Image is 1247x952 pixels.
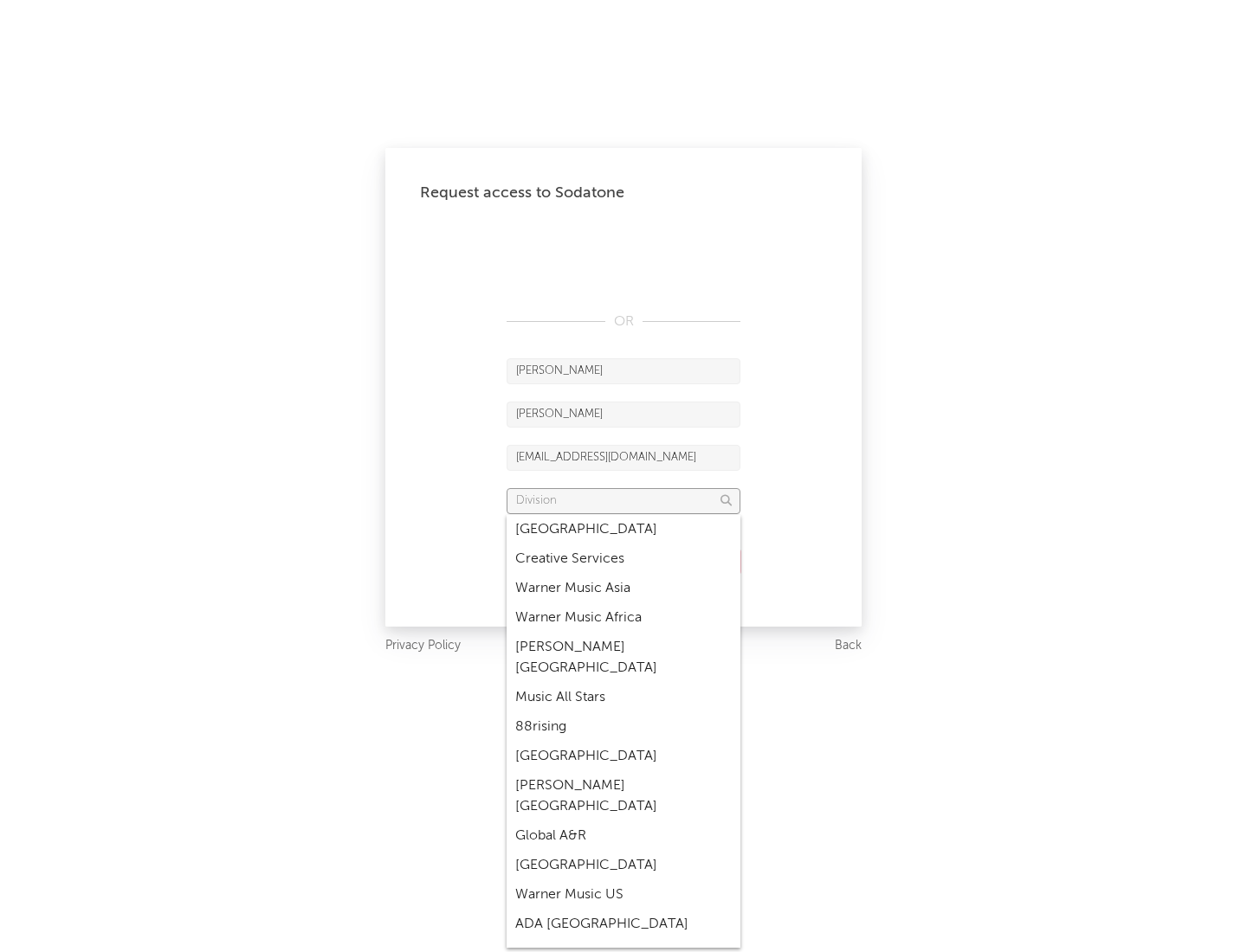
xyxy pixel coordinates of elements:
[507,880,740,910] div: Warner Music US
[507,358,740,384] input: First Name
[507,402,740,428] input: Last Name
[507,544,740,574] div: Creative Services
[507,488,740,514] input: Division
[835,635,862,657] a: Back
[507,712,740,742] div: 88rising
[507,771,740,821] div: [PERSON_NAME] [GEOGRAPHIC_DATA]
[507,574,740,603] div: Warner Music Asia
[507,633,740,683] div: [PERSON_NAME] [GEOGRAPHIC_DATA]
[420,183,827,203] div: Request access to Sodatone
[507,851,740,880] div: [GEOGRAPHIC_DATA]
[507,312,740,332] div: OR
[507,683,740,712] div: Music All Stars
[507,742,740,771] div: [GEOGRAPHIC_DATA]
[507,445,740,471] input: Email
[507,910,740,939] div: ADA [GEOGRAPHIC_DATA]
[507,515,740,544] div: [GEOGRAPHIC_DATA]
[385,635,461,657] a: Privacy Policy
[507,821,740,851] div: Global A&R
[507,603,740,633] div: Warner Music Africa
